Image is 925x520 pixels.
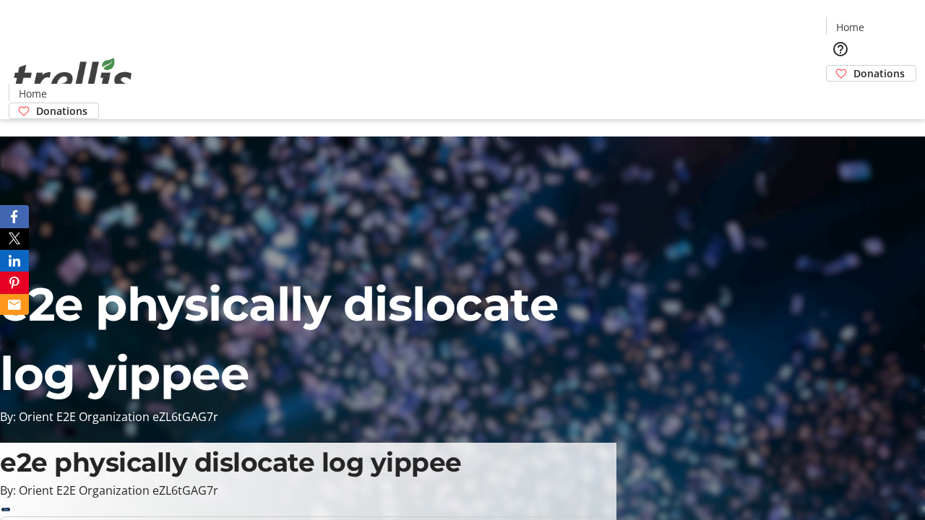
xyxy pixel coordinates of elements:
a: Donations [9,103,99,119]
span: Donations [853,66,905,81]
span: Home [19,86,47,101]
a: Home [827,19,873,35]
button: Help [826,35,855,64]
a: Home [9,86,56,101]
a: Donations [826,65,916,82]
span: Home [836,19,864,35]
span: Donations [36,103,87,118]
img: Orient E2E Organization eZL6tGAG7r's Logo [9,42,137,114]
button: Cart [826,82,855,110]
